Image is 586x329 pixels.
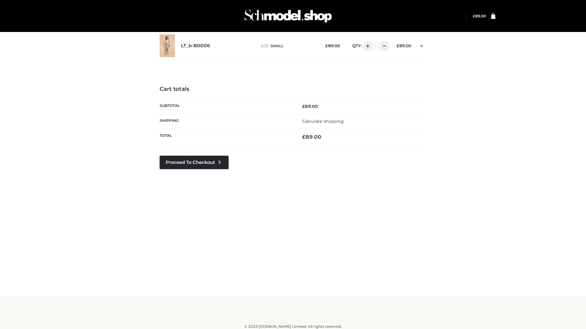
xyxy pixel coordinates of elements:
bdi: 89.00 [325,43,340,48]
span: £ [302,134,306,140]
span: £ [396,43,399,48]
bdi: 89.00 [302,134,321,140]
th: Subtotal [160,99,293,114]
span: SMALL [271,44,284,48]
bdi: 89.00 [473,14,486,18]
span: £ [325,43,328,48]
a: LT_b-B0006 [181,43,210,49]
bdi: 89.00 [302,104,318,109]
a: Proceed to Checkout [160,156,229,169]
a: Remove this item [417,41,426,49]
span: £ [473,14,475,18]
bdi: 89.00 [396,43,411,48]
th: Shipping [160,114,293,129]
a: Calculate shipping [302,119,344,124]
h4: Cart totals [160,86,426,93]
p: size : [261,43,316,49]
img: Schmodel Admin 964 [242,4,334,28]
a: £89.00 [473,14,486,18]
th: Total [160,129,293,145]
img: LT_b-B0006 - SMALL [160,34,175,57]
span: £ [302,104,305,109]
div: QTY: [346,41,387,51]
